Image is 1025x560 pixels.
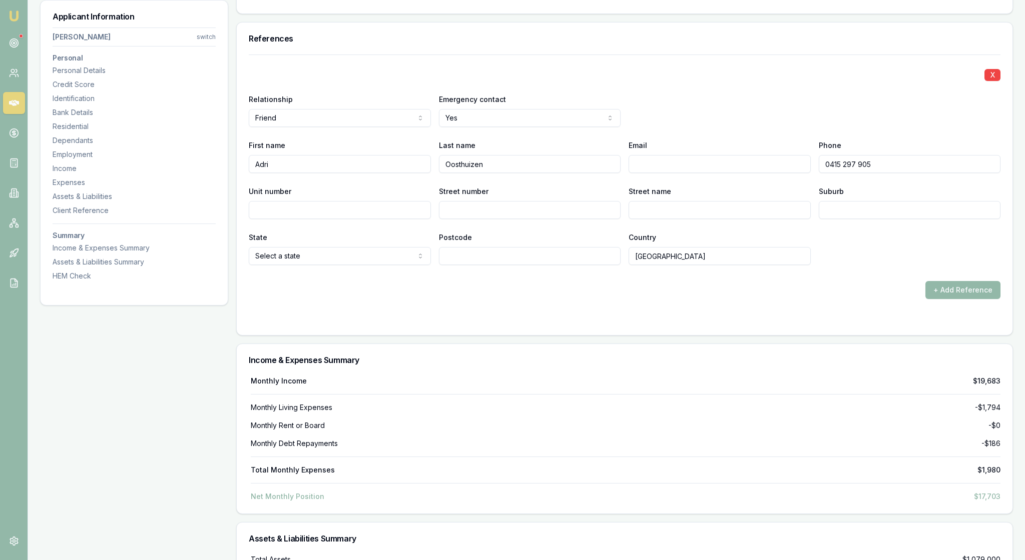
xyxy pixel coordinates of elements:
[249,187,291,195] label: Unit number
[53,257,216,267] div: Assets & Liabilities Summary
[973,376,1000,386] div: $19,683
[981,438,1000,448] div: -$186
[53,121,216,131] div: Residential
[53,232,216,239] h3: Summary
[249,141,285,149] label: First name
[249,95,293,103] label: Relationship
[819,141,841,149] label: Phone
[53,79,216,89] div: Credit Score
[53,271,216,281] div: HEM Check
[53,149,216,159] div: Employment
[53,163,216,173] div: Income
[251,402,332,412] div: Monthly Living Expenses
[439,187,488,195] label: Street number
[53,243,216,253] div: Income & Expenses Summary
[53,54,216,61] h3: Personal
[251,420,325,430] div: Monthly Rent or Board
[984,69,1000,81] button: X
[53,205,216,215] div: Client Reference
[249,356,1000,364] h3: Income & Expenses Summary
[925,281,1000,299] button: + Add Reference
[629,141,647,149] label: Email
[53,177,216,187] div: Expenses
[251,465,335,475] div: Total Monthly Expenses
[53,32,111,42] div: [PERSON_NAME]
[988,420,1000,430] div: -$0
[251,376,307,386] div: Monthly Income
[53,93,216,103] div: Identification
[629,187,671,195] label: Street name
[439,95,506,103] label: Emergency contact
[53,135,216,145] div: Dependants
[8,10,20,22] img: emu-icon-u.png
[629,233,656,241] label: Country
[249,534,1000,542] h3: Assets & Liabilities Summary
[819,187,844,195] label: Suburb
[977,465,1000,475] div: $1,980
[53,107,216,117] div: Bank Details
[251,491,324,501] div: Net Monthly Position
[975,402,1000,412] div: -$1,794
[249,233,267,241] label: State
[439,141,475,149] label: Last name
[53,12,216,20] h3: Applicant Information
[53,191,216,201] div: Assets & Liabilities
[197,33,216,41] div: switch
[53,65,216,75] div: Personal Details
[251,438,338,448] div: Monthly Debt Repayments
[439,233,472,241] label: Postcode
[249,34,1000,42] h3: References
[974,491,1000,501] div: $17,703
